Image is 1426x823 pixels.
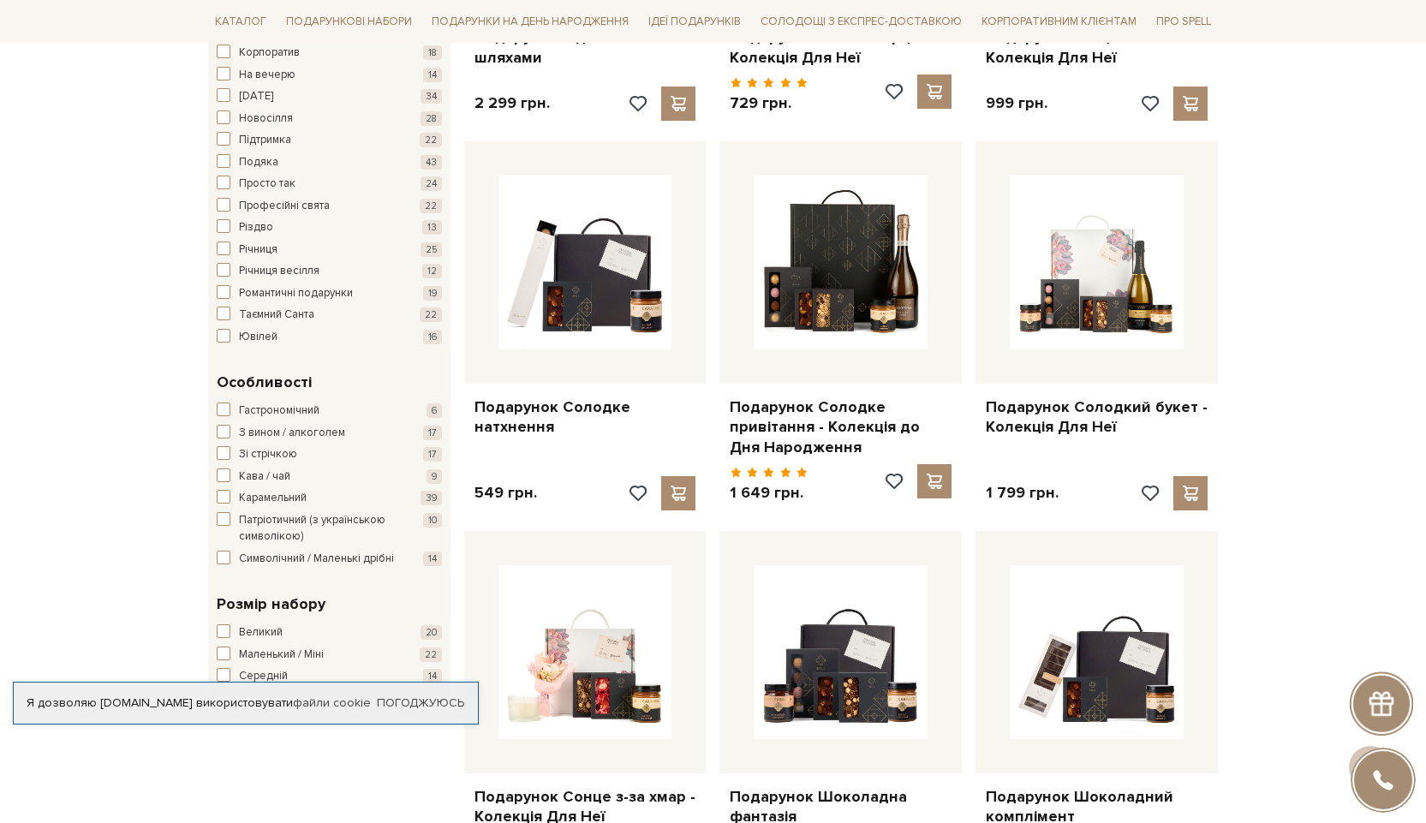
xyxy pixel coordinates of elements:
[423,447,442,462] span: 17
[14,695,478,711] div: Я дозволяю [DOMAIN_NAME] використовувати
[423,552,442,566] span: 14
[239,110,293,128] span: Новосілля
[217,551,442,568] button: Символічний / Маленькі дрібні 14
[217,242,442,259] button: Річниця 25
[217,67,442,84] button: На вечерю 14
[217,198,442,215] button: Професійні свята 22
[423,426,442,440] span: 17
[239,285,353,302] span: Романтичні подарунки
[423,513,442,528] span: 10
[217,219,442,236] button: Різдво 13
[239,329,277,346] span: Ювілей
[641,9,748,35] span: Ідеї подарунків
[986,93,1047,113] p: 999 грн.
[239,403,319,420] span: Гастрономічний
[239,45,300,62] span: Корпоратив
[975,7,1143,36] a: Корпоративним клієнтам
[239,668,288,685] span: Середній
[239,154,278,171] span: Подяка
[239,425,345,442] span: З вином / алкоголем
[239,647,324,664] span: Маленький / Міні
[239,446,297,463] span: Зі стрічкою
[423,68,442,82] span: 14
[420,199,442,213] span: 22
[217,668,442,685] button: Середній 14
[986,397,1208,438] a: Подарунок Солодкий букет - Колекція Для Неї
[217,512,442,546] button: Патріотичний (з українською символікою) 10
[474,93,550,113] p: 2 299 грн.
[423,286,442,301] span: 19
[421,242,442,257] span: 25
[217,329,442,346] button: Ювілей 16
[423,330,442,344] span: 16
[217,425,442,442] button: З вином / алкоголем 17
[217,110,442,128] button: Новосілля 28
[730,397,952,457] a: Подарунок Солодке привітання - Колекція до Дня Народження
[730,93,808,113] p: 729 грн.
[754,7,969,36] a: Солодощі з експрес-доставкою
[217,132,442,149] button: Підтримка 22
[421,625,442,640] span: 20
[239,307,314,324] span: Таємний Санта
[217,624,442,641] button: Великий 20
[986,483,1059,503] p: 1 799 грн.
[217,446,442,463] button: Зі стрічкою 17
[217,593,325,616] span: Розмір набору
[239,551,394,568] span: Символічний / Маленькі дрібні
[293,695,371,710] a: файли cookie
[421,176,442,191] span: 24
[239,468,290,486] span: Кава / чай
[239,67,295,84] span: На вечерю
[217,176,442,193] button: Просто так 24
[279,9,419,35] span: Подарункові набори
[217,647,442,664] button: Маленький / Міні 22
[239,242,277,259] span: Річниця
[217,371,312,394] span: Особливості
[239,490,307,507] span: Карамельний
[217,88,442,105] button: [DATE] 34
[239,512,395,546] span: Патріотичний (з українською символікою)
[423,669,442,683] span: 14
[420,133,442,147] span: 22
[474,483,537,503] p: 549 грн.
[239,624,283,641] span: Великий
[422,220,442,235] span: 13
[217,307,442,324] button: Таємний Санта 22
[425,9,635,35] span: Подарунки на День народження
[1149,9,1218,35] span: Про Spell
[422,264,442,278] span: 12
[217,468,442,486] button: Кава / чай 9
[239,88,273,105] span: [DATE]
[377,695,464,711] a: Погоджуюсь
[217,403,442,420] button: Гастрономічний 6
[421,491,442,505] span: 39
[217,285,442,302] button: Романтичні подарунки 19
[239,198,330,215] span: Професійні свята
[239,263,319,280] span: Річниця весілля
[421,111,442,126] span: 28
[474,397,696,438] a: Подарунок Солодке натхнення
[986,27,1208,68] a: Подарунок Розцвіт - Колекція Для Неї
[239,132,291,149] span: Підтримка
[427,403,442,418] span: 6
[730,483,808,503] p: 1 649 грн.
[217,154,442,171] button: Подяка 43
[421,89,442,104] span: 34
[208,9,273,35] span: Каталог
[217,263,442,280] button: Річниця весілля 12
[420,307,442,322] span: 22
[730,27,952,68] a: Подарунок Рожеві серця - Колекція Для Неї
[423,45,442,60] span: 18
[217,490,442,507] button: Карамельний 39
[427,469,442,484] span: 9
[239,176,295,193] span: Просто так
[421,155,442,170] span: 43
[217,45,442,62] button: Корпоратив 18
[420,647,442,662] span: 22
[474,27,696,68] a: Подарунок Рідними шляхами
[239,219,273,236] span: Різдво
